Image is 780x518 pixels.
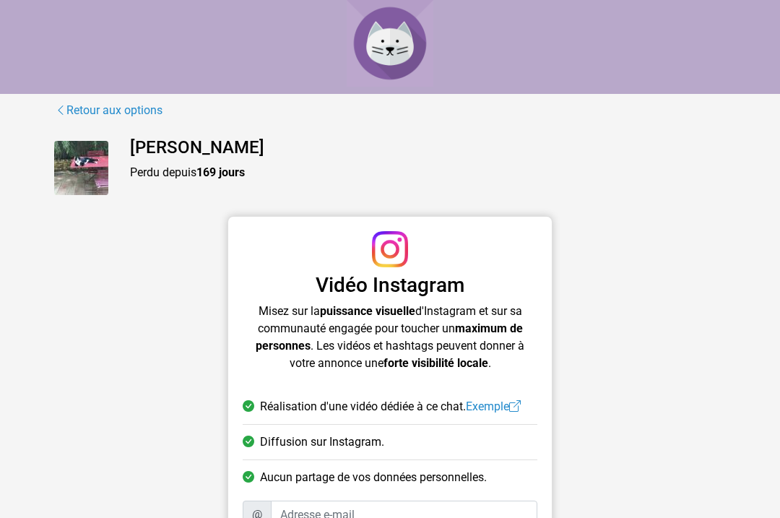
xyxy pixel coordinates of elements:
[320,304,415,318] strong: puissance visuelle
[372,231,408,267] img: Instagram
[260,469,487,486] span: Aucun partage de vos données personnelles.
[466,400,521,413] a: Exemple
[383,356,488,370] strong: forte visibilité locale
[130,164,726,181] p: Perdu depuis
[196,165,245,179] strong: 169 jours
[243,303,537,372] p: Misez sur la d'Instagram et sur sa communauté engagée pour toucher un . Les vidéos et hashtags pe...
[243,273,537,298] h3: Vidéo Instagram
[260,433,384,451] span: Diffusion sur Instagram.
[260,398,521,415] span: Réalisation d'une vidéo dédiée à ce chat.
[54,101,163,120] a: Retour aux options
[130,137,726,158] h4: [PERSON_NAME]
